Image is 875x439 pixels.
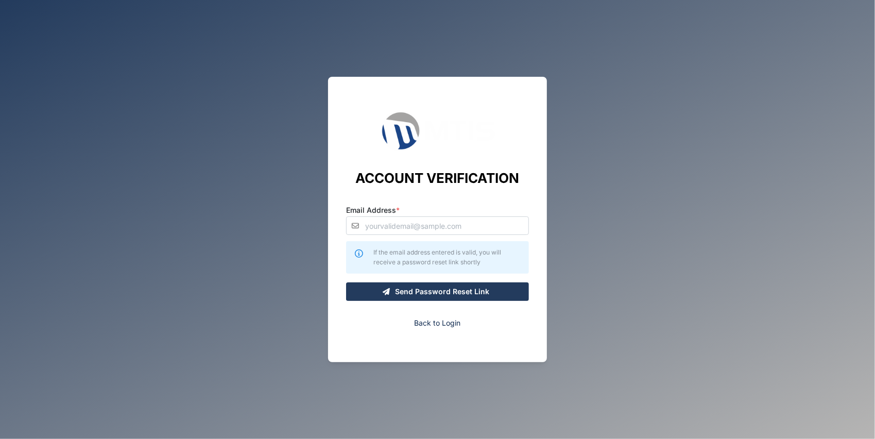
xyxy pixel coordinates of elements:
[346,282,529,301] button: Send Password Reset Link
[346,205,400,216] label: Email Address
[395,283,489,300] span: Send Password Reset Link
[356,169,520,187] h2: ACCOUNT VERIFICATION
[373,248,522,267] div: If the email address entered is valid, you will receive a password reset link shortly
[346,216,529,235] input: yourvalidemail@sample.com
[415,317,461,329] a: Back to Login
[361,110,515,151] img: Company Logo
